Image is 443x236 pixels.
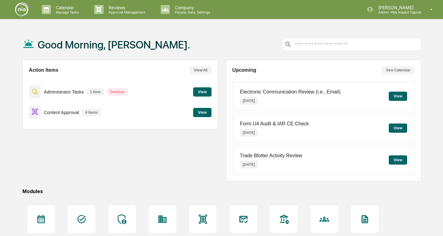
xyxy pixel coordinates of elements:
p: Reviews [104,5,148,10]
p: Form U4 Audit & IAR CE Check [240,121,309,127]
p: [DATE] [240,161,258,168]
p: [PERSON_NAME] [373,5,421,10]
h2: Action Items [29,67,58,73]
p: Administrator Tasks [44,89,84,94]
button: See Calendar [382,66,415,74]
p: Approval Management [104,10,148,14]
p: People, Data, Settings [170,10,213,14]
button: View [193,108,212,117]
button: View [193,87,212,97]
p: 4 items [82,109,101,116]
p: Manage Tasks [51,10,82,14]
button: View [389,92,407,101]
img: logo [15,2,29,17]
a: View [193,109,212,115]
p: 1 item [87,89,104,95]
p: Admin • Nia Impact Capital [373,10,421,14]
p: Electronic Communication Review (i.e., Email) [240,89,341,95]
h2: Upcoming [232,67,256,73]
div: Modules [22,188,421,194]
button: View [389,155,407,165]
button: View [389,124,407,133]
p: Content Approval [44,110,79,115]
p: Overdue [107,89,128,95]
p: Trade Blotter Activity Review [240,153,302,158]
p: [DATE] [240,97,258,105]
button: View All [189,66,212,74]
h1: Good Morning, [PERSON_NAME]. [38,39,190,51]
p: Company [170,5,213,10]
p: [DATE] [240,129,258,136]
p: Calendar [51,5,82,10]
a: View [193,89,212,94]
